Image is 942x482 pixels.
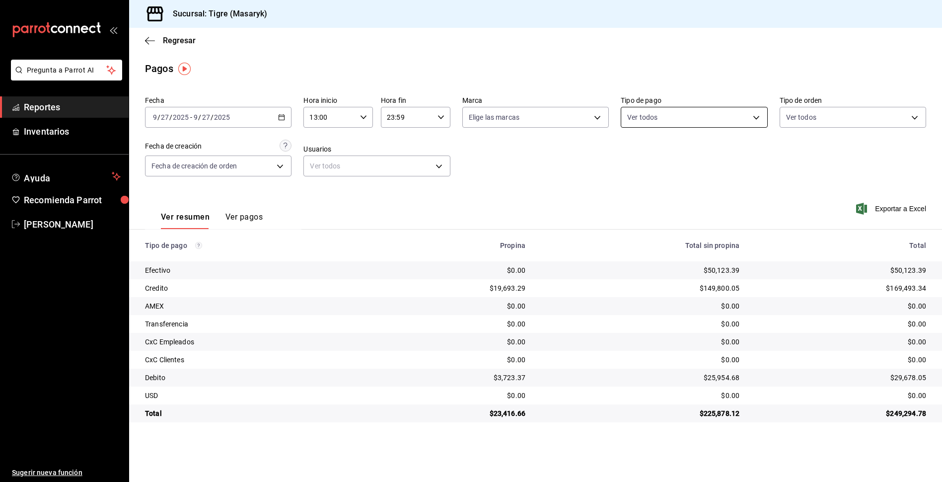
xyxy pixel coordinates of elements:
label: Usuarios [303,146,450,153]
input: ---- [214,113,230,121]
div: Debito [145,373,367,383]
div: $0.00 [541,337,739,347]
span: / [198,113,201,121]
input: -- [202,113,211,121]
div: CxC Empleados [145,337,367,347]
div: $0.00 [383,265,525,275]
div: $0.00 [541,319,739,329]
span: Recomienda Parrot [24,193,121,207]
span: Ver todos [627,112,657,122]
div: $29,678.05 [755,373,926,383]
h3: Sucursal: Tigre (Masaryk) [165,8,267,20]
div: $3,723.37 [383,373,525,383]
span: Regresar [163,36,196,45]
span: Sugerir nueva función [12,468,121,478]
div: Pagos [145,61,173,76]
div: USD [145,391,367,401]
span: Ayuda [24,170,108,182]
span: / [169,113,172,121]
div: $169,493.34 [755,283,926,293]
label: Fecha [145,97,291,104]
div: Total [755,241,926,249]
div: Efectivo [145,265,367,275]
span: Elige las marcas [469,112,519,122]
div: $0.00 [383,391,525,401]
span: / [157,113,160,121]
div: $0.00 [755,337,926,347]
div: $0.00 [383,355,525,365]
div: $0.00 [541,355,739,365]
label: Marca [462,97,609,104]
button: open_drawer_menu [109,26,117,34]
div: $0.00 [755,319,926,329]
div: $50,123.39 [541,265,739,275]
span: - [190,113,192,121]
div: Tipo de pago [145,241,367,249]
button: Ver pagos [225,212,263,229]
div: Transferencia [145,319,367,329]
a: Pregunta a Parrot AI [7,72,122,82]
div: $50,123.39 [755,265,926,275]
input: -- [193,113,198,121]
div: $0.00 [383,301,525,311]
div: $25,954.68 [541,373,739,383]
label: Hora inicio [303,97,373,104]
label: Tipo de orden [780,97,926,104]
div: Total sin propina [541,241,739,249]
div: $0.00 [541,391,739,401]
div: $0.00 [755,301,926,311]
div: Credito [145,283,367,293]
span: Inventarios [24,125,121,138]
div: $0.00 [383,337,525,347]
div: AMEX [145,301,367,311]
div: $19,693.29 [383,283,525,293]
svg: Los pagos realizados con Pay y otras terminales son montos brutos. [195,242,202,249]
div: $225,878.12 [541,408,739,418]
img: Tooltip marker [178,63,191,75]
span: / [211,113,214,121]
span: Pregunta a Parrot AI [27,65,107,76]
div: $149,800.05 [541,283,739,293]
span: Fecha de creación de orden [151,161,237,171]
div: $0.00 [541,301,739,311]
input: -- [152,113,157,121]
button: Regresar [145,36,196,45]
div: $0.00 [383,319,525,329]
div: $249,294.78 [755,408,926,418]
div: Fecha de creación [145,141,202,152]
label: Hora fin [381,97,450,104]
div: Ver todos [303,156,450,176]
label: Tipo de pago [621,97,767,104]
span: Ver todos [786,112,816,122]
div: Propina [383,241,525,249]
span: [PERSON_NAME] [24,218,121,231]
input: ---- [172,113,189,121]
div: navigation tabs [161,212,263,229]
input: -- [160,113,169,121]
div: CxC Clientes [145,355,367,365]
button: Ver resumen [161,212,210,229]
div: $0.00 [755,391,926,401]
span: Reportes [24,100,121,114]
div: $23,416.66 [383,408,525,418]
button: Exportar a Excel [858,203,926,215]
div: Total [145,408,367,418]
button: Pregunta a Parrot AI [11,60,122,80]
div: $0.00 [755,355,926,365]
